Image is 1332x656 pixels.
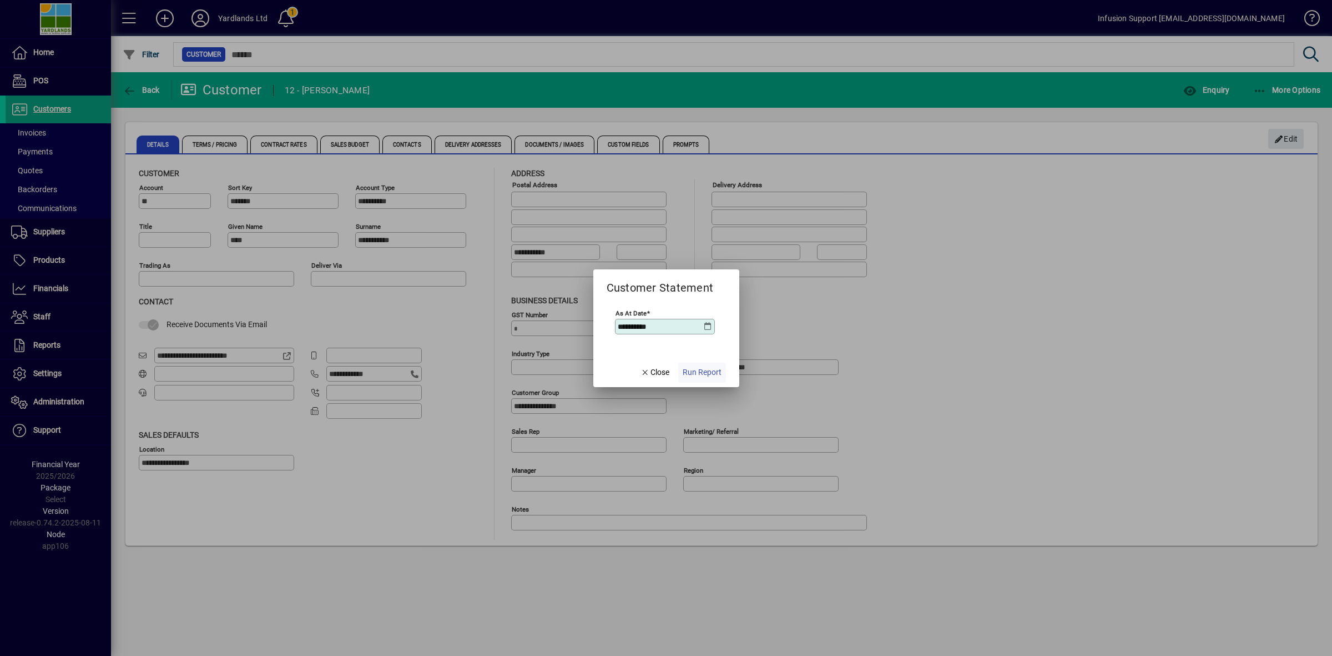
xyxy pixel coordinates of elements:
span: Close [640,367,669,378]
mat-label: As at Date [615,309,647,317]
button: Run Report [678,363,726,383]
h2: Customer Statement [593,269,727,297]
button: Close [636,363,674,383]
span: Run Report [683,367,722,378]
